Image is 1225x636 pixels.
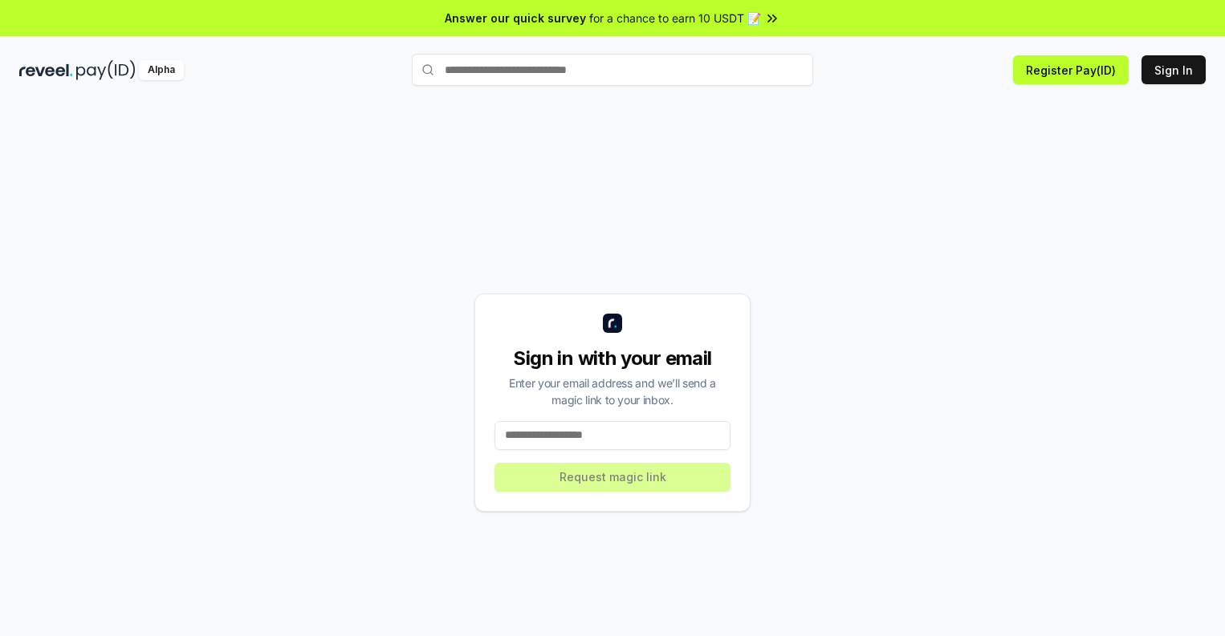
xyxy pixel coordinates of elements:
img: reveel_dark [19,60,73,80]
img: logo_small [603,314,622,333]
div: Sign in with your email [494,346,731,371]
img: pay_id [76,60,136,80]
button: Register Pay(ID) [1013,55,1129,84]
div: Alpha [139,60,184,80]
button: Sign In [1142,55,1206,84]
span: for a chance to earn 10 USDT 📝 [589,10,761,26]
span: Answer our quick survey [445,10,586,26]
div: Enter your email address and we’ll send a magic link to your inbox. [494,375,731,408]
